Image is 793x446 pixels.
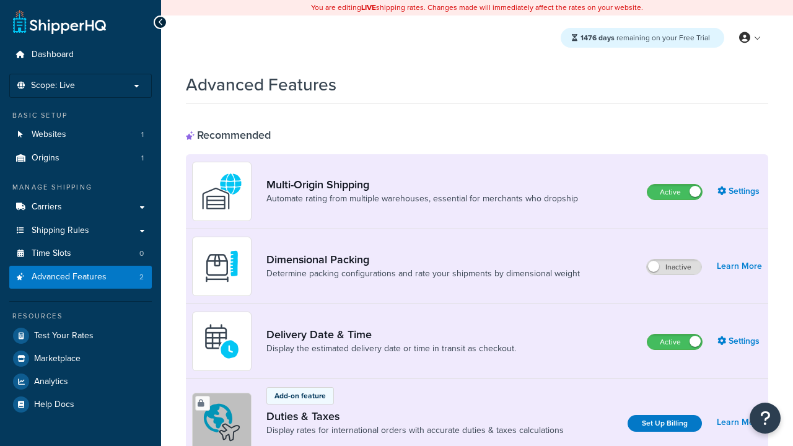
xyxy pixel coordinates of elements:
[647,334,702,349] label: Active
[200,170,243,213] img: WatD5o0RtDAAAAAElFTkSuQmCC
[32,50,74,60] span: Dashboard
[32,153,59,164] span: Origins
[9,311,152,321] div: Resources
[9,147,152,170] li: Origins
[9,182,152,193] div: Manage Shipping
[266,328,516,341] a: Delivery Date & Time
[266,193,578,205] a: Automate rating from multiple warehouses, essential for merchants who dropship
[9,266,152,289] a: Advanced Features2
[9,123,152,146] li: Websites
[9,147,152,170] a: Origins1
[9,325,152,347] a: Test Your Rates
[32,129,66,140] span: Websites
[581,32,710,43] span: remaining on your Free Trial
[200,245,243,288] img: DTVBYsAAAAAASUVORK5CYII=
[717,258,762,275] a: Learn More
[750,403,781,434] button: Open Resource Center
[266,409,564,423] a: Duties & Taxes
[139,248,144,259] span: 0
[9,370,152,393] a: Analytics
[139,272,144,282] span: 2
[9,393,152,416] a: Help Docs
[32,202,62,212] span: Carriers
[266,343,516,355] a: Display the estimated delivery date or time in transit as checkout.
[717,333,762,350] a: Settings
[266,253,580,266] a: Dimensional Packing
[647,260,701,274] label: Inactive
[9,348,152,370] a: Marketplace
[717,414,762,431] a: Learn More
[141,129,144,140] span: 1
[266,268,580,280] a: Determine packing configurations and rate your shipments by dimensional weight
[34,354,81,364] span: Marketplace
[361,2,376,13] b: LIVE
[9,242,152,265] a: Time Slots0
[274,390,326,401] p: Add-on feature
[31,81,75,91] span: Scope: Live
[717,183,762,200] a: Settings
[647,185,702,199] label: Active
[32,225,89,236] span: Shipping Rules
[141,153,144,164] span: 1
[186,128,271,142] div: Recommended
[200,320,243,363] img: gfkeb5ejjkALwAAAABJRU5ErkJggg==
[9,110,152,121] div: Basic Setup
[34,331,94,341] span: Test Your Rates
[266,178,578,191] a: Multi-Origin Shipping
[9,43,152,66] a: Dashboard
[34,400,74,410] span: Help Docs
[9,219,152,242] a: Shipping Rules
[34,377,68,387] span: Analytics
[9,123,152,146] a: Websites1
[266,424,564,437] a: Display rates for international orders with accurate duties & taxes calculations
[9,196,152,219] a: Carriers
[628,415,702,432] a: Set Up Billing
[32,248,71,259] span: Time Slots
[581,32,615,43] strong: 1476 days
[186,72,336,97] h1: Advanced Features
[32,272,107,282] span: Advanced Features
[9,266,152,289] li: Advanced Features
[9,242,152,265] li: Time Slots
